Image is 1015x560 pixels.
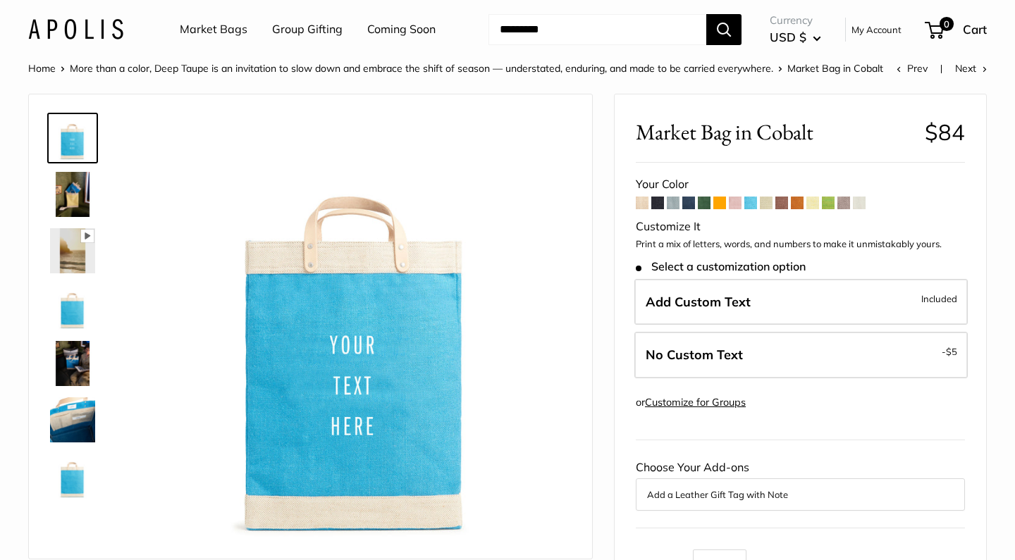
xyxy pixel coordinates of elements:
span: - [942,343,957,360]
a: Market Bags [180,19,247,40]
div: Choose Your Add-ons [636,457,965,511]
div: Your Color [636,174,965,195]
a: Market Bag in Cobalt [47,225,98,276]
a: Market Bag in Cobalt [47,282,98,332]
a: Market Bag in Cobalt [47,451,98,502]
label: Leave Blank [634,332,968,378]
img: Apolis [28,19,123,39]
img: Market Bag in Cobalt [50,116,95,161]
span: Select a customization option [636,260,806,273]
span: Market Bag in Cobalt [787,62,883,75]
img: Market Bag in Cobalt [50,228,95,273]
p: Print a mix of letters, words, and numbers to make it unmistakably yours. [636,237,965,251]
span: Add Custom Text [646,294,751,310]
span: $84 [925,118,965,146]
button: USD $ [770,26,821,49]
span: Market Bag in Cobalt [636,119,914,145]
img: Market Bag in Cobalt [50,341,95,386]
div: Customize It [636,216,965,237]
img: Market Bag in Cobalt [50,454,95,499]
a: Group Gifting [272,19,343,40]
a: Market Bag in Cobalt [47,394,98,445]
input: Search... [488,14,706,45]
span: No Custom Text [646,347,743,363]
button: Add a Leather Gift Tag with Note [647,486,954,503]
img: Market Bag in Cobalt [50,397,95,442]
a: Next [955,62,987,75]
a: My Account [851,21,902,38]
nav: Breadcrumb [28,59,883,77]
a: More than a color, Deep Taupe is an invitation to slow down and embrace the shift of season — und... [70,62,773,75]
a: Prev [897,62,928,75]
a: Customize for Groups [645,396,746,409]
span: $5 [946,346,957,357]
a: 0 Cart [926,18,987,41]
label: Add Custom Text [634,279,968,325]
a: Coming Soon [367,19,436,40]
img: Market Bag in Cobalt [142,116,571,545]
button: Search [706,14,742,45]
span: 0 [940,17,954,31]
span: Included [921,290,957,307]
img: Market Bag in Cobalt [50,285,95,330]
a: Home [28,62,56,75]
span: Currency [770,11,821,30]
span: USD $ [770,30,806,44]
img: Market Bag in Cobalt [50,172,95,217]
a: Market Bag in Cobalt [47,169,98,220]
a: Market Bag in Cobalt [47,338,98,389]
a: Market Bag in Cobalt [47,113,98,163]
div: or [636,393,746,412]
span: Cart [963,22,987,37]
